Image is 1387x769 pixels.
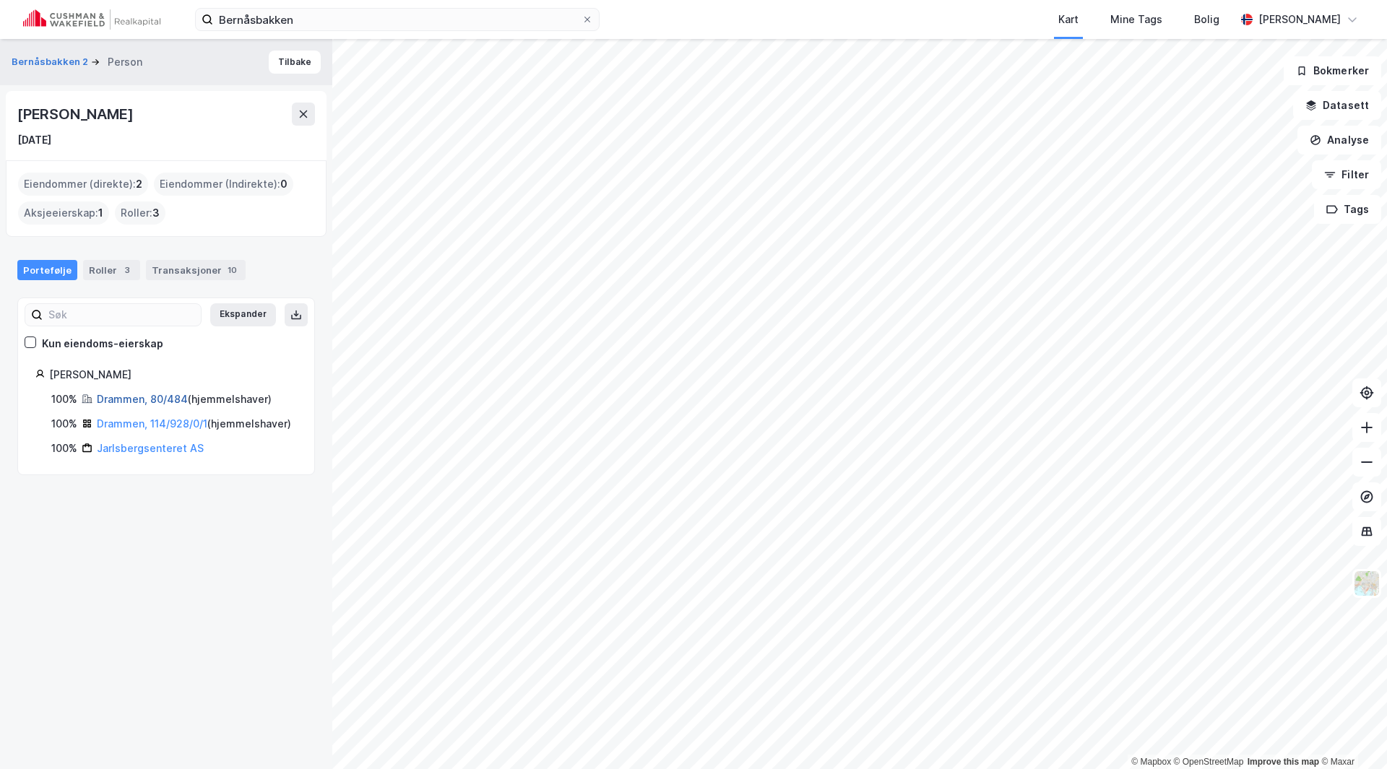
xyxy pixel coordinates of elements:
div: Eiendommer (Indirekte) : [154,173,293,196]
button: Analyse [1297,126,1381,155]
div: Bolig [1194,11,1219,28]
button: Ekspander [210,303,276,326]
div: Aksjeeierskap : [18,201,109,225]
a: OpenStreetMap [1174,757,1244,767]
div: 10 [225,263,240,277]
div: ( hjemmelshaver ) [97,415,291,433]
div: [DATE] [17,131,51,149]
div: Person [108,53,142,71]
span: 2 [136,175,142,193]
div: Mine Tags [1110,11,1162,28]
div: ( hjemmelshaver ) [97,391,272,408]
button: Tilbake [269,51,321,74]
div: 3 [120,263,134,277]
span: 3 [152,204,160,222]
input: Søk [43,304,201,326]
div: Eiendommer (direkte) : [18,173,148,196]
a: Improve this map [1248,757,1319,767]
div: Portefølje [17,260,77,280]
button: Bokmerker [1284,56,1381,85]
a: Mapbox [1131,757,1171,767]
button: Datasett [1293,91,1381,120]
iframe: Chat Widget [1315,700,1387,769]
div: 100% [51,415,77,433]
a: Drammen, 80/484 [97,393,188,405]
button: Filter [1312,160,1381,189]
div: 100% [51,440,77,457]
img: Z [1353,570,1380,597]
img: cushman-wakefield-realkapital-logo.202ea83816669bd177139c58696a8fa1.svg [23,9,160,30]
a: Jarlsbergsenteret AS [97,442,204,454]
span: 0 [280,175,288,193]
div: Kart [1058,11,1079,28]
div: [PERSON_NAME] [1258,11,1341,28]
div: Roller : [115,201,165,225]
div: [PERSON_NAME] [49,366,297,383]
a: Drammen, 114/928/0/1 [97,417,207,430]
div: Roller [83,260,140,280]
div: [PERSON_NAME] [17,103,136,126]
button: Tags [1314,195,1381,224]
div: Transaksjoner [146,260,246,280]
div: 100% [51,391,77,408]
input: Søk på adresse, matrikkel, gårdeiere, leietakere eller personer [213,9,582,30]
span: 1 [98,204,103,222]
div: Kun eiendoms-eierskap [42,335,163,352]
button: Bernåsbakken 2 [12,55,91,69]
div: Kontrollprogram for chat [1315,700,1387,769]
